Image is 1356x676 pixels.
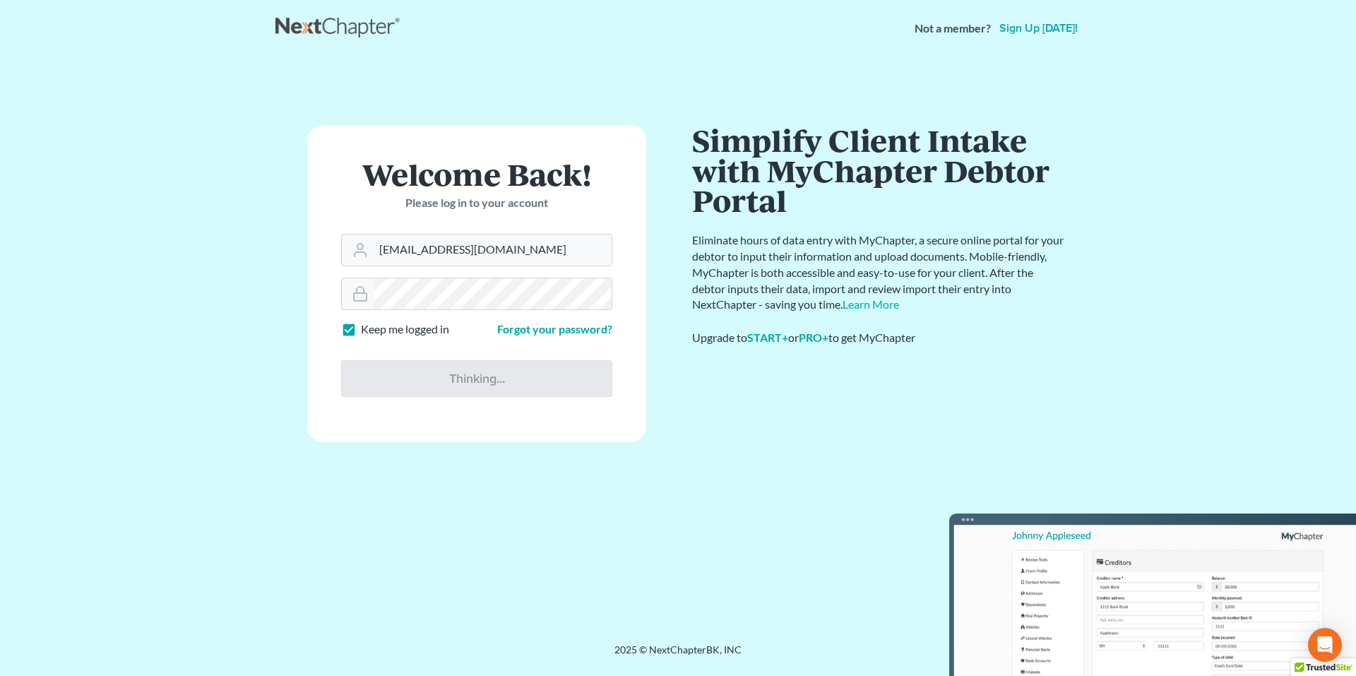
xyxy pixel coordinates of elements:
h1: Simplify Client Intake with MyChapter Debtor Portal [692,125,1066,215]
p: Please log in to your account [341,195,612,211]
a: START+ [747,331,788,344]
a: Forgot your password? [497,322,612,336]
input: Email Address [374,235,612,266]
a: Learn More [843,297,899,311]
strong: Not a member? [915,20,991,37]
a: Sign up [DATE]! [997,23,1081,34]
div: Upgrade to or to get MyChapter [692,330,1066,346]
p: Eliminate hours of data entry with MyChapter, a secure online portal for your debtor to input the... [692,232,1066,313]
a: PRO+ [799,331,828,344]
div: Open Intercom Messenger [1308,628,1342,662]
label: Keep me logged in [361,321,449,338]
h1: Welcome Back! [341,159,612,189]
div: 2025 © NextChapterBK, INC [275,643,1081,668]
input: Thinking... [341,360,612,397]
